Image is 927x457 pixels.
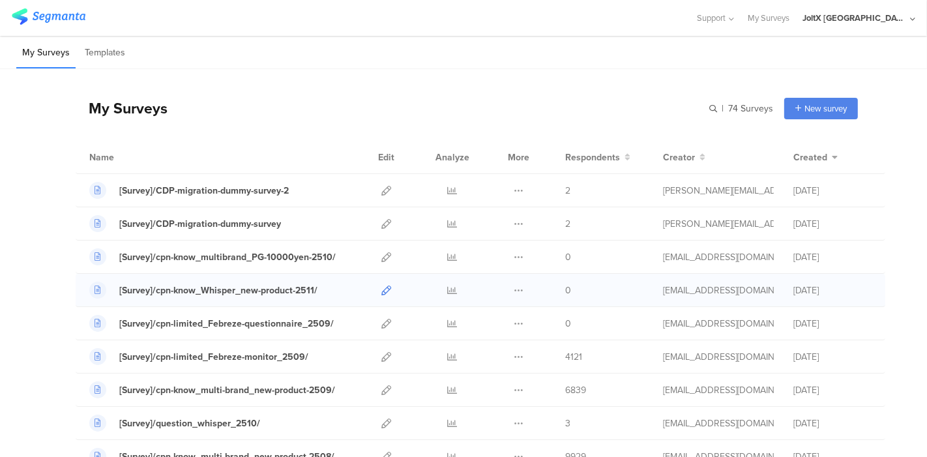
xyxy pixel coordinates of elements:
span: 3 [565,417,570,430]
div: [DATE] [793,317,872,331]
div: [DATE] [793,250,872,264]
div: [Survey]/cpn-know_Whisper_new-product-2511/ [119,284,317,297]
a: [Survey]/cpn-know_Whisper_new-product-2511/ [89,282,317,299]
div: [Survey]/CDP-migration-dummy-survey-2 [119,184,289,198]
a: [Survey]/cpn-limited_Febreze-monitor_2509/ [89,348,308,365]
div: Edit [372,141,400,173]
a: [Survey]/CDP-migration-dummy-survey [89,215,281,232]
div: JoltX [GEOGRAPHIC_DATA] [802,12,907,24]
div: kumai.ik@pg.com [663,383,774,397]
div: [Survey]/cpn-limited_Febreze-monitor_2509/ [119,350,308,364]
img: segmanta logo [12,8,85,25]
div: [Survey]/cpn-know_multi-brand_new-product-2509/ [119,383,335,397]
div: kumai.ik@pg.com [663,350,774,364]
span: | [720,102,726,115]
span: Creator [663,151,695,164]
div: [Survey]/question_whisper_2510/ [119,417,260,430]
div: [DATE] [793,383,872,397]
a: [Survey]/cpn-limited_Febreze-questionnaire_2509/ [89,315,334,332]
div: Name [89,151,168,164]
div: [Survey]/CDP-migration-dummy-survey [119,217,281,231]
a: [Survey]/CDP-migration-dummy-survey-2 [89,182,289,199]
span: Respondents [565,151,620,164]
div: [DATE] [793,284,872,297]
button: Respondents [565,151,630,164]
div: praharaj.sp.1@pg.com [663,184,774,198]
a: [Survey]/cpn-know_multi-brand_new-product-2509/ [89,381,335,398]
span: 6839 [565,383,586,397]
div: My Surveys [76,97,168,119]
span: 74 Surveys [728,102,773,115]
button: Created [793,151,838,164]
a: [Survey]/cpn-know_multibrand_PG-10000yen-2510/ [89,248,336,265]
span: Support [698,12,726,24]
a: [Survey]/question_whisper_2510/ [89,415,260,432]
li: My Surveys [16,38,76,68]
div: [DATE] [793,217,872,231]
span: 2 [565,184,570,198]
li: Templates [79,38,131,68]
span: 2 [565,217,570,231]
span: Created [793,151,827,164]
div: kumai.ik@pg.com [663,250,774,264]
div: praharaj.sp.1@pg.com [663,217,774,231]
div: [Survey]/cpn-know_multibrand_PG-10000yen-2510/ [119,250,336,264]
div: kumai.ik@pg.com [663,284,774,297]
span: New survey [804,102,847,115]
div: [DATE] [793,184,872,198]
div: [DATE] [793,417,872,430]
div: [Survey]/cpn-limited_Febreze-questionnaire_2509/ [119,317,334,331]
div: [DATE] [793,350,872,364]
button: Creator [663,151,705,164]
span: 4121 [565,350,582,364]
span: 0 [565,317,571,331]
div: kumai.ik@pg.com [663,317,774,331]
div: Analyze [433,141,472,173]
div: More [505,141,533,173]
div: kumai.ik@pg.com [663,417,774,430]
span: 0 [565,284,571,297]
span: 0 [565,250,571,264]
